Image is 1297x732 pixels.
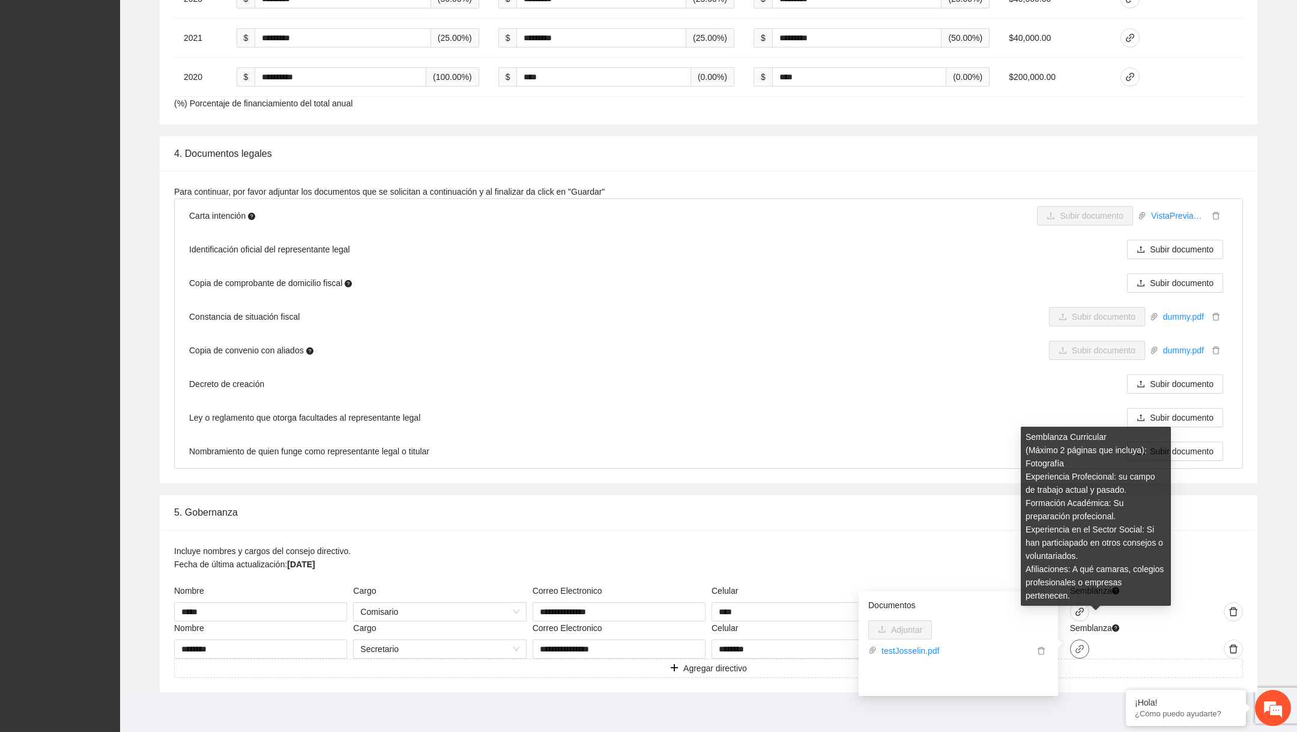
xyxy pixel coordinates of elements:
[533,584,602,597] label: Correo Electronico
[1224,607,1242,617] span: delete
[1137,380,1145,389] span: upload
[431,28,479,47] span: (25.00%)
[1209,209,1223,222] button: delete
[999,58,1110,97] td: $200,000.00
[174,584,204,597] label: Nombre
[1150,411,1214,424] span: Subir documento
[1034,644,1048,657] button: delete
[1150,276,1214,290] span: Subir documento
[237,67,255,87] span: $
[360,603,519,621] span: Comisario
[946,67,990,87] span: (0.00%)
[670,663,679,673] span: plus
[868,646,877,654] span: paper-clip
[175,401,1242,435] li: Ley o reglamento que otorga facultades al representante legal
[174,621,204,635] label: Nombre
[189,276,352,290] span: Copia de comprobante de domicilio fiscal
[1021,427,1171,606] div: Semblanza Curricular (Máximo 2 páginas que incluya): Fotografía Experiencia Profecional: su campo...
[248,213,255,220] span: question-circle
[1120,28,1140,47] button: link
[175,300,1242,334] li: Constancia de situación fiscal
[306,347,313,355] span: question-circle
[353,621,376,635] label: Cargo
[174,495,1243,529] div: 5. Gobernanza
[1209,310,1223,323] button: delete
[189,209,255,222] span: Carta intención
[1037,206,1133,225] button: uploadSubir documento
[1070,639,1089,659] button: link
[533,621,602,635] label: Correo Electronico
[498,67,517,87] span: $
[426,67,479,87] span: (100.00%)
[1135,698,1237,707] div: ¡Hola!
[712,621,738,635] label: Celular
[498,28,517,47] span: $
[1049,312,1145,322] span: uploadSubir documento
[1127,374,1223,394] button: uploadSubir documento
[1127,278,1223,288] span: uploadSubir documento
[1158,310,1209,323] a: dummy.pdf
[1121,33,1139,43] span: link
[353,584,376,597] label: Cargo
[175,435,1242,468] li: Nombramiento de quien funge como representante legal o titular
[1224,602,1243,621] button: delete
[1150,313,1158,321] span: paper-clip
[287,560,315,569] strong: [DATE]
[1049,346,1145,355] span: uploadSubir documento
[868,599,1048,612] p: Documentos
[1209,212,1223,220] span: delete
[877,644,1034,657] a: testJosselin.pdf
[1135,709,1237,718] p: ¿Cómo puedo ayudarte?
[754,67,772,87] span: $
[174,659,1243,678] button: plusAgregar directivo
[691,67,734,87] span: (0.00%)
[1150,243,1214,256] span: Subir documento
[1120,67,1140,87] button: link
[174,544,351,571] p: Incluye nombres y cargos del consejo directivo. Fecha de última actualización:
[712,584,738,597] label: Celular
[1224,644,1242,654] span: delete
[174,136,1243,171] div: 4. Documentos legales
[1150,346,1158,355] span: paper-clip
[1049,341,1145,360] button: uploadSubir documento
[1146,209,1209,222] a: VistaPrevia_5.pdf
[1127,245,1223,254] span: uploadSubir documento
[1070,621,1119,635] span: Semblanza
[999,19,1110,58] td: $40,000.00
[1127,273,1223,293] button: uploadSubir documento
[1137,413,1145,423] span: upload
[686,28,734,47] span: (25.00%)
[1121,72,1139,82] span: link
[174,58,227,97] td: 2020
[1127,240,1223,259] button: uploadSubir documento
[1127,442,1223,461] button: uploadSubir documento
[754,28,772,47] span: $
[1049,307,1145,326] button: uploadSubir documento
[1071,644,1089,654] span: link
[1127,408,1223,427] button: uploadSubir documento
[1150,445,1214,458] span: Subir documento
[175,367,1242,401] li: Decreto de creación
[345,280,352,287] span: question-circle
[1224,639,1243,659] button: delete
[1138,212,1146,220] span: paper-clip
[868,620,932,639] button: uploadAdjuntar
[237,28,255,47] span: $
[942,28,990,47] span: (50.00%)
[360,640,519,658] span: Secretario
[1035,647,1048,655] span: delete
[1037,211,1133,221] span: uploadSubir documento
[1137,245,1145,255] span: upload
[1137,279,1145,288] span: upload
[174,187,605,197] span: Para continuar, por favor adjuntar los documentos que se solicitan a continuación y al finalizar ...
[1158,344,1209,357] a: dummy.pdf
[1127,413,1223,422] span: uploadSubir documento
[189,344,313,357] span: Copia de convenio con aliados
[868,625,932,635] span: uploadAdjuntar
[1209,346,1223,355] span: delete
[1127,447,1223,456] span: uploadSubir documento
[1209,344,1223,357] button: delete
[683,662,747,675] span: Agregar directivo
[174,19,227,58] td: 2021
[1150,377,1214,391] span: Subir documento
